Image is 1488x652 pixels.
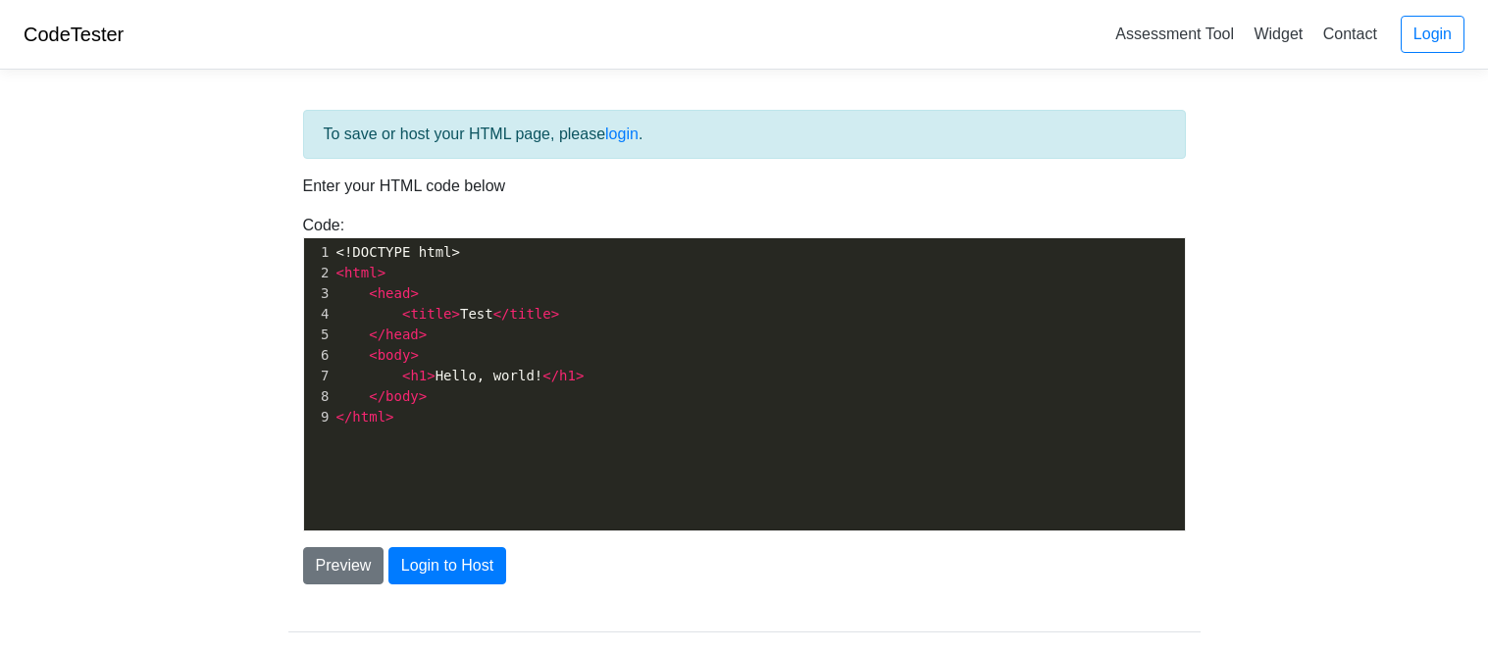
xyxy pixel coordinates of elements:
span: body [385,388,419,404]
div: 8 [304,386,333,407]
span: head [378,285,411,301]
button: Login to Host [388,547,506,584]
a: login [605,125,639,142]
span: </ [369,326,385,342]
span: </ [493,306,510,322]
div: 4 [304,304,333,325]
div: 7 [304,366,333,386]
p: Enter your HTML code below [303,175,1186,198]
span: > [410,285,418,301]
span: html [352,409,385,425]
span: h1 [559,368,576,383]
a: Assessment Tool [1107,18,1242,50]
div: 5 [304,325,333,345]
span: </ [369,388,385,404]
span: > [427,368,435,383]
span: Test [336,306,560,322]
span: body [378,347,411,363]
span: > [419,388,427,404]
span: < [369,285,377,301]
div: To save or host your HTML page, please . [303,110,1186,159]
span: < [369,347,377,363]
span: <!DOCTYPE html> [336,244,460,260]
button: Preview [303,547,385,584]
span: > [452,306,460,322]
a: Widget [1246,18,1310,50]
span: > [419,326,427,342]
span: < [336,265,344,280]
span: > [576,368,584,383]
span: > [385,409,393,425]
span: Hello, world! [336,368,585,383]
div: 9 [304,407,333,427]
div: Code: [288,214,1201,531]
a: Login [1401,16,1464,53]
span: html [344,265,378,280]
span: h1 [410,368,427,383]
div: 2 [304,263,333,283]
span: </ [542,368,559,383]
span: < [402,306,410,322]
span: > [410,347,418,363]
span: title [410,306,451,322]
div: 6 [304,345,333,366]
span: > [378,265,385,280]
div: 3 [304,283,333,304]
a: CodeTester [24,24,124,45]
span: title [510,306,551,322]
span: < [402,368,410,383]
a: Contact [1315,18,1385,50]
span: </ [336,409,353,425]
div: 1 [304,242,333,263]
span: head [385,326,419,342]
span: > [551,306,559,322]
